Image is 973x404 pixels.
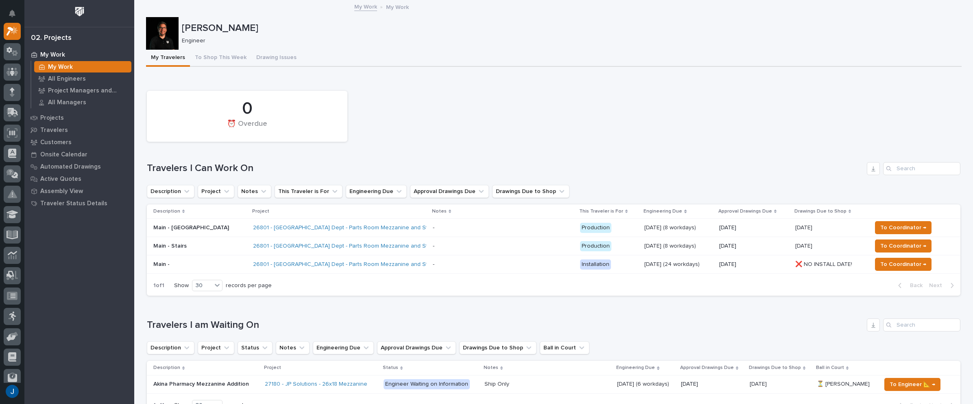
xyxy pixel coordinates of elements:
p: Travelers [40,127,68,134]
p: This Traveler is For [579,207,623,216]
p: [DATE] (6 workdays) [617,379,671,388]
button: Engineering Due [346,185,407,198]
button: This Traveler is For [275,185,343,198]
input: Search [883,162,960,175]
button: Notifications [4,5,21,22]
p: Engineer [182,37,955,44]
p: Engineering Due [616,363,655,372]
p: Status [383,363,398,372]
p: Main - [GEOGRAPHIC_DATA] [153,224,247,231]
a: All Managers [31,97,134,108]
p: [DATE] [719,261,789,268]
p: ⏳ [PERSON_NAME] [817,379,871,388]
a: My Work [24,48,134,61]
h1: Travelers I Can Work On [147,162,864,174]
p: [DATE] [681,381,743,388]
p: records per page [226,282,272,289]
a: My Work [31,61,134,72]
p: Main - Stairs [153,243,247,250]
a: 27180 - JP Solutions - 26x18 Mezzanine [265,381,367,388]
button: Back [892,282,926,289]
p: Notes [432,207,447,216]
p: [DATE] [795,241,814,250]
button: users-avatar [4,383,21,400]
button: To Engineer 📐 → [884,378,940,391]
button: Drawing Issues [251,50,301,67]
button: Drawings Due to Shop [459,341,537,354]
a: Customers [24,136,134,148]
a: Projects [24,112,134,124]
div: Installation [580,259,611,270]
button: To Coordinator → [875,239,932,253]
button: To Coordinator → [875,221,932,234]
p: Automated Drawings [40,163,101,171]
button: To Coordinator → [875,258,932,271]
span: To Coordinator → [880,259,926,269]
a: Onsite Calendar [24,148,134,160]
p: Show [174,282,189,289]
button: Project [198,341,234,354]
p: Assembly View [40,188,83,195]
div: - [433,243,434,250]
span: Back [905,282,923,289]
div: ⏰ Overdue [161,120,334,137]
p: [DATE] [719,243,789,250]
input: Search [883,318,960,332]
div: Notifications [10,10,21,23]
p: Main - [153,261,247,268]
p: Traveler Status Details [40,200,107,207]
div: - [433,224,434,231]
p: All Managers [48,99,86,106]
p: My Work [48,64,73,71]
p: Drawings Due to Shop [749,363,801,372]
button: Status [238,341,273,354]
a: My Work [354,2,377,11]
button: Drawings Due to Shop [492,185,569,198]
button: Project [198,185,234,198]
div: 0 [161,99,334,119]
span: To Coordinator → [880,241,926,251]
p: Description [153,363,180,372]
button: Ball in Court [540,341,589,354]
div: Ship Only [484,381,509,388]
p: [DATE] [719,224,789,231]
button: My Travelers [146,50,190,67]
button: Engineering Due [313,341,374,354]
button: Description [147,341,194,354]
div: Production [580,223,611,233]
p: Project [252,207,269,216]
a: All Engineers [31,73,134,84]
a: Travelers [24,124,134,136]
p: Description [153,207,180,216]
p: Ball in Court [816,363,844,372]
p: [DATE] (8 workdays) [644,224,712,231]
p: My Work [386,2,409,11]
tr: Main - Stairs26801 - [GEOGRAPHIC_DATA] Dept - Parts Room Mezzanine and Stairs with Gate - Product... [147,237,960,255]
span: Next [929,282,947,289]
p: Approval Drawings Due [718,207,772,216]
div: 30 [192,281,212,290]
div: - [433,261,434,268]
p: ❌ NO INSTALL DATE! [795,259,854,268]
a: 26801 - [GEOGRAPHIC_DATA] Dept - Parts Room Mezzanine and Stairs with Gate [253,243,463,250]
p: All Engineers [48,75,86,83]
button: Approval Drawings Due [377,341,456,354]
tr: Akina Pharmacy Mezzanine AdditionAkina Pharmacy Mezzanine Addition 27180 - JP Solutions - 26x18 M... [147,375,960,393]
p: Engineering Due [644,207,682,216]
p: Projects [40,114,64,122]
a: 26801 - [GEOGRAPHIC_DATA] Dept - Parts Room Mezzanine and Stairs with Gate [253,224,463,231]
p: Onsite Calendar [40,151,87,158]
tr: Main -26801 - [GEOGRAPHIC_DATA] Dept - Parts Room Mezzanine and Stairs with Gate - Installation[D... [147,255,960,274]
p: Customers [40,139,72,146]
button: Notes [276,341,310,354]
span: To Coordinator → [880,223,926,233]
div: 02. Projects [31,34,72,43]
h1: Travelers I am Waiting On [147,319,864,331]
p: Akina Pharmacy Mezzanine Addition [153,379,251,388]
a: Active Quotes [24,173,134,185]
div: Production [580,241,611,251]
a: Traveler Status Details [24,197,134,209]
tr: Main - [GEOGRAPHIC_DATA]26801 - [GEOGRAPHIC_DATA] Dept - Parts Room Mezzanine and Stairs with Gat... [147,219,960,237]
